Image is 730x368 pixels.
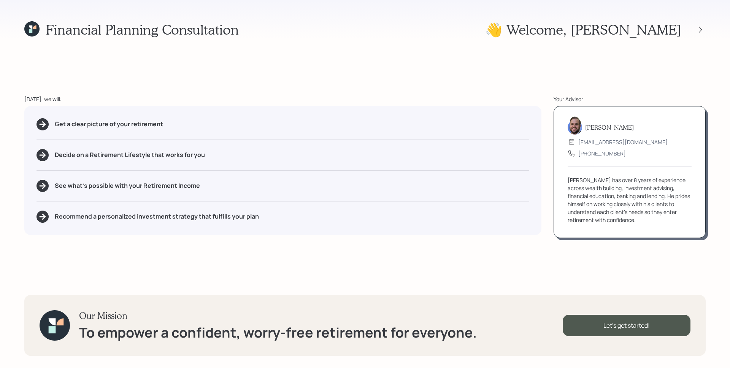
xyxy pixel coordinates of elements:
div: Your Advisor [554,95,706,103]
h1: 👋 Welcome , [PERSON_NAME] [485,21,681,38]
div: [PHONE_NUMBER] [578,149,626,157]
h5: Decide on a Retirement Lifestyle that works for you [55,151,205,159]
div: [DATE], we will: [24,95,541,103]
h3: Our Mission [79,310,477,321]
img: james-distasi-headshot.png [568,116,582,135]
h5: [PERSON_NAME] [585,124,634,131]
h1: Financial Planning Consultation [46,21,239,38]
div: [PERSON_NAME] has over 8 years of experience across wealth building, investment advising, financi... [568,176,692,224]
div: Let's get started! [563,315,690,336]
h5: Recommend a personalized investment strategy that fulfills your plan [55,213,259,220]
h1: To empower a confident, worry-free retirement for everyone. [79,324,477,341]
h5: Get a clear picture of your retirement [55,121,163,128]
h5: See what's possible with your Retirement Income [55,182,200,189]
div: [EMAIL_ADDRESS][DOMAIN_NAME] [578,138,668,146]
